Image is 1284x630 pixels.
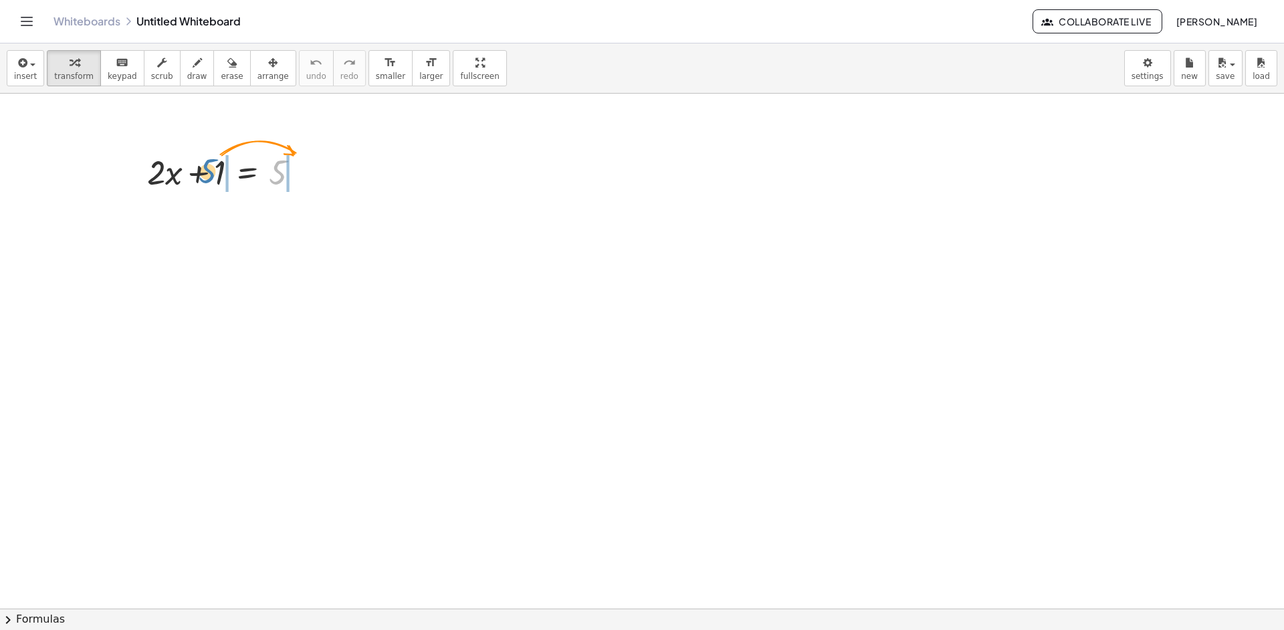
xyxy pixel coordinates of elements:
[257,72,289,81] span: arrange
[453,50,506,86] button: fullscreen
[384,55,397,71] i: format_size
[1132,72,1164,81] span: settings
[1044,15,1151,27] span: Collaborate Live
[221,72,243,81] span: erase
[53,15,120,28] a: Whiteboards
[47,50,101,86] button: transform
[376,72,405,81] span: smaller
[310,55,322,71] i: undo
[425,55,437,71] i: format_size
[1253,72,1270,81] span: load
[144,50,181,86] button: scrub
[1176,15,1257,27] span: [PERSON_NAME]
[16,11,37,32] button: Toggle navigation
[340,72,358,81] span: redo
[180,50,215,86] button: draw
[1165,9,1268,33] button: [PERSON_NAME]
[187,72,207,81] span: draw
[1208,50,1243,86] button: save
[306,72,326,81] span: undo
[250,50,296,86] button: arrange
[299,50,334,86] button: undoundo
[343,55,356,71] i: redo
[1181,72,1198,81] span: new
[116,55,128,71] i: keyboard
[419,72,443,81] span: larger
[460,72,499,81] span: fullscreen
[1245,50,1277,86] button: load
[1216,72,1235,81] span: save
[100,50,144,86] button: keyboardkeypad
[412,50,450,86] button: format_sizelarger
[151,72,173,81] span: scrub
[54,72,94,81] span: transform
[7,50,44,86] button: insert
[1124,50,1171,86] button: settings
[213,50,250,86] button: erase
[1033,9,1162,33] button: Collaborate Live
[333,50,366,86] button: redoredo
[108,72,137,81] span: keypad
[368,50,413,86] button: format_sizesmaller
[1174,50,1206,86] button: new
[14,72,37,81] span: insert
